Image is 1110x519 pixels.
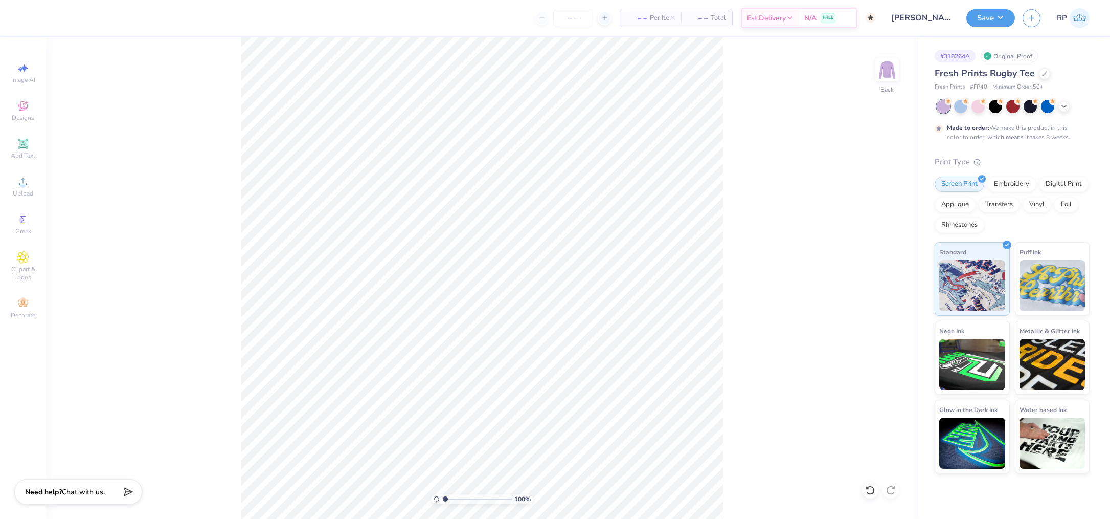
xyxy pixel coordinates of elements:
[1057,12,1067,24] span: RP
[939,404,998,415] span: Glow in the Dark Ink
[5,265,41,282] span: Clipart & logos
[935,67,1035,79] span: Fresh Prints Rugby Tee
[987,177,1036,192] div: Embroidery
[711,13,726,24] span: Total
[939,247,966,257] span: Standard
[947,123,1073,142] div: We make this product in this color to order, which means it takes 8 weeks.
[11,311,35,319] span: Decorate
[935,177,984,192] div: Screen Print
[62,487,105,497] span: Chat with us.
[935,218,984,233] div: Rhinestones
[11,76,35,84] span: Image AI
[1020,418,1085,469] img: Water based Ink
[1020,260,1085,311] img: Puff Ink
[1070,8,1090,28] img: Rose Pineda
[935,197,976,212] div: Applique
[1020,404,1067,415] span: Water based Ink
[747,13,786,24] span: Est. Delivery
[939,260,1005,311] img: Standard
[11,152,35,160] span: Add Text
[981,50,1038,62] div: Original Proof
[25,487,62,497] strong: Need help?
[1057,8,1090,28] a: RP
[947,124,989,132] strong: Made to order:
[1020,339,1085,390] img: Metallic & Glitter Ink
[1020,326,1080,336] span: Metallic & Glitter Ink
[823,14,833,21] span: FREE
[877,59,897,80] img: Back
[13,189,33,198] span: Upload
[880,85,894,94] div: Back
[966,9,1015,27] button: Save
[804,13,817,24] span: N/A
[939,326,964,336] span: Neon Ink
[553,9,593,27] input: – –
[514,494,531,504] span: 100 %
[884,8,959,28] input: Untitled Design
[1023,197,1051,212] div: Vinyl
[687,13,708,24] span: – –
[970,83,987,92] span: # FP40
[650,13,675,24] span: Per Item
[1054,197,1078,212] div: Foil
[992,83,1044,92] span: Minimum Order: 50 +
[626,13,647,24] span: – –
[935,50,976,62] div: # 318264A
[12,114,34,122] span: Designs
[935,156,1090,168] div: Print Type
[939,418,1005,469] img: Glow in the Dark Ink
[1020,247,1041,257] span: Puff Ink
[15,227,31,235] span: Greek
[979,197,1020,212] div: Transfers
[1039,177,1089,192] div: Digital Print
[935,83,965,92] span: Fresh Prints
[939,339,1005,390] img: Neon Ink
